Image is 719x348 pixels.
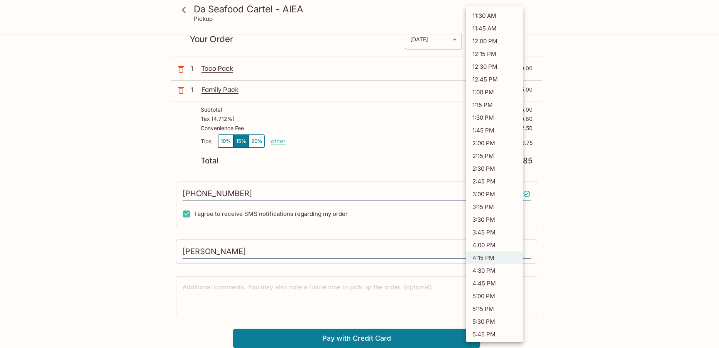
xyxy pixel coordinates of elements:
[466,162,523,175] li: 2:30 PM
[466,188,523,200] li: 3:00 PM
[466,302,523,315] li: 5:15 PM
[466,277,523,290] li: 4:45 PM
[466,73,523,86] li: 12:45 PM
[466,226,523,239] li: 3:45 PM
[466,175,523,188] li: 2:45 PM
[466,98,523,111] li: 1:15 PM
[466,239,523,251] li: 4:00 PM
[466,315,523,328] li: 5:30 PM
[466,111,523,124] li: 1:30 PM
[466,290,523,302] li: 5:00 PM
[466,264,523,277] li: 4:30 PM
[466,137,523,149] li: 2:00 PM
[466,22,523,35] li: 11:45 AM
[466,60,523,73] li: 12:30 PM
[466,48,523,60] li: 12:15 PM
[466,149,523,162] li: 2:15 PM
[466,251,523,264] li: 4:15 PM
[466,328,523,341] li: 5:45 PM
[466,124,523,137] li: 1:45 PM
[466,200,523,213] li: 3:15 PM
[466,35,523,48] li: 12:00 PM
[466,9,523,22] li: 11:30 AM
[466,86,523,98] li: 1:00 PM
[466,213,523,226] li: 3:30 PM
